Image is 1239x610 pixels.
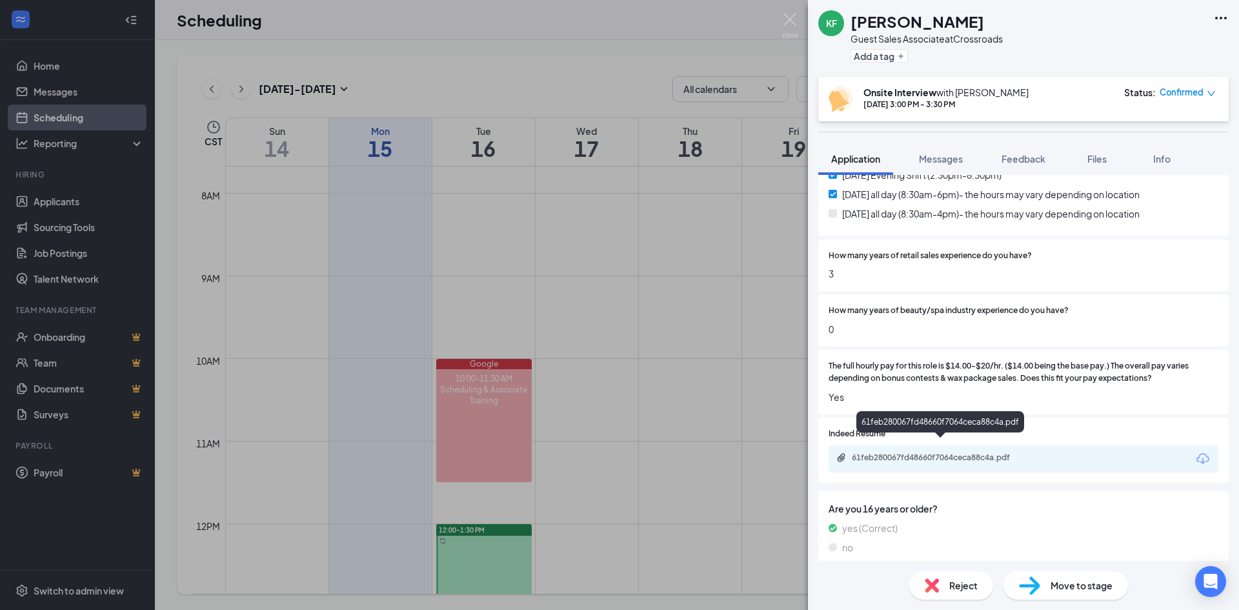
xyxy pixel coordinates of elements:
span: Files [1087,153,1107,165]
div: 61feb280067fd48660f7064ceca88c4a.pdf [856,411,1024,432]
svg: Download [1195,451,1211,467]
svg: Ellipses [1213,10,1229,26]
h1: [PERSON_NAME] [851,10,984,32]
span: Messages [919,153,963,165]
div: with [PERSON_NAME] [863,86,1029,99]
span: Indeed Resume [829,428,885,440]
span: yes (Correct) [842,521,898,535]
span: The full hourly pay for this role is $14.00-$20/hr. ($14.00 being the base pay.) The overall pay ... [829,360,1218,385]
span: Move to stage [1051,578,1113,593]
span: Are you 16 years or older? [829,502,1218,516]
div: 61feb280067fd48660f7064ceca88c4a.pdf [852,452,1032,463]
button: PlusAdd a tag [851,49,908,63]
span: [DATE] all day (8:30am-6pm)- the hours may vary depending on location [842,187,1140,201]
span: 3 [829,267,1218,281]
span: Confirmed [1160,86,1204,99]
span: Reject [949,578,978,593]
a: Paperclip61feb280067fd48660f7064ceca88c4a.pdf [836,452,1045,465]
div: [DATE] 3:00 PM - 3:30 PM [863,99,1029,110]
span: Feedback [1002,153,1045,165]
span: [DATE] Evening Shift (2:30pm-8:30pm) [842,168,1002,182]
span: [DATE] all day (8:30am-4pm)- the hours may vary depending on location [842,207,1140,221]
span: Application [831,153,880,165]
div: Open Intercom Messenger [1195,566,1226,597]
span: down [1207,89,1216,98]
div: Status : [1124,86,1156,99]
b: Onsite Interview [863,86,936,98]
span: no [842,540,853,554]
span: Yes [829,390,1218,404]
span: How many years of beauty/spa industry experience do you have? [829,305,1069,317]
div: Guest Sales Associate at Crossroads [851,32,1003,45]
span: Info [1153,153,1171,165]
div: KF [826,17,837,30]
svg: Plus [897,52,905,60]
svg: Paperclip [836,452,847,463]
span: How many years of retail sales experience do you have? [829,250,1032,262]
span: 0 [829,322,1218,336]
